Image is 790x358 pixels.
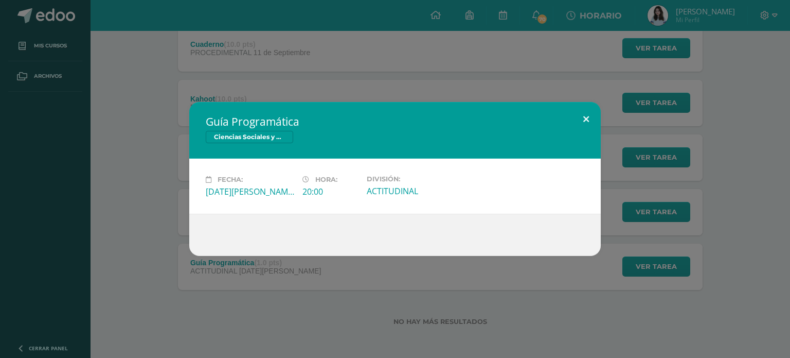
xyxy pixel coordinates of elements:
[367,175,455,183] label: División:
[206,131,293,143] span: Ciencias Sociales y Formación Ciudadana 5
[367,185,455,197] div: ACTITUDINAL
[571,102,601,137] button: Close (Esc)
[315,176,337,183] span: Hora:
[302,186,358,197] div: 20:00
[206,186,294,197] div: [DATE][PERSON_NAME]
[218,176,243,183] span: Fecha:
[206,114,584,129] h2: Guía Programática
